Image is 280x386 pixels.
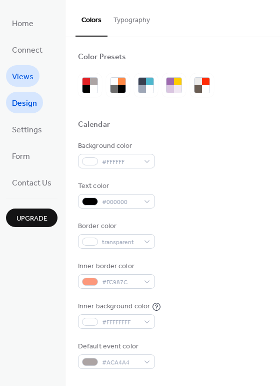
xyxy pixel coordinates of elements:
[16,214,47,224] span: Upgrade
[6,92,43,113] a: Design
[6,118,48,140] a: Settings
[78,52,126,63] div: Color Presets
[12,149,30,164] span: Form
[12,16,33,32] span: Home
[12,122,42,138] span: Settings
[102,317,139,328] span: #FFFFFFFF
[102,197,139,208] span: #000000
[6,145,36,166] a: Form
[6,65,39,87] a: Views
[102,237,139,248] span: transparent
[78,120,110,130] div: Calendar
[78,261,153,272] div: Inner border color
[102,157,139,167] span: #FFFFFF
[102,357,139,368] span: #ACA4A4
[12,96,37,111] span: Design
[78,301,150,312] div: Inner background color
[12,175,51,191] span: Contact Us
[78,221,153,232] div: Border color
[6,39,48,60] a: Connect
[102,277,139,288] span: #FC987C
[78,181,153,191] div: Text color
[6,209,57,227] button: Upgrade
[6,171,57,193] a: Contact Us
[12,69,33,85] span: Views
[78,141,153,151] div: Background color
[6,12,39,34] a: Home
[78,341,153,352] div: Default event color
[12,43,42,58] span: Connect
